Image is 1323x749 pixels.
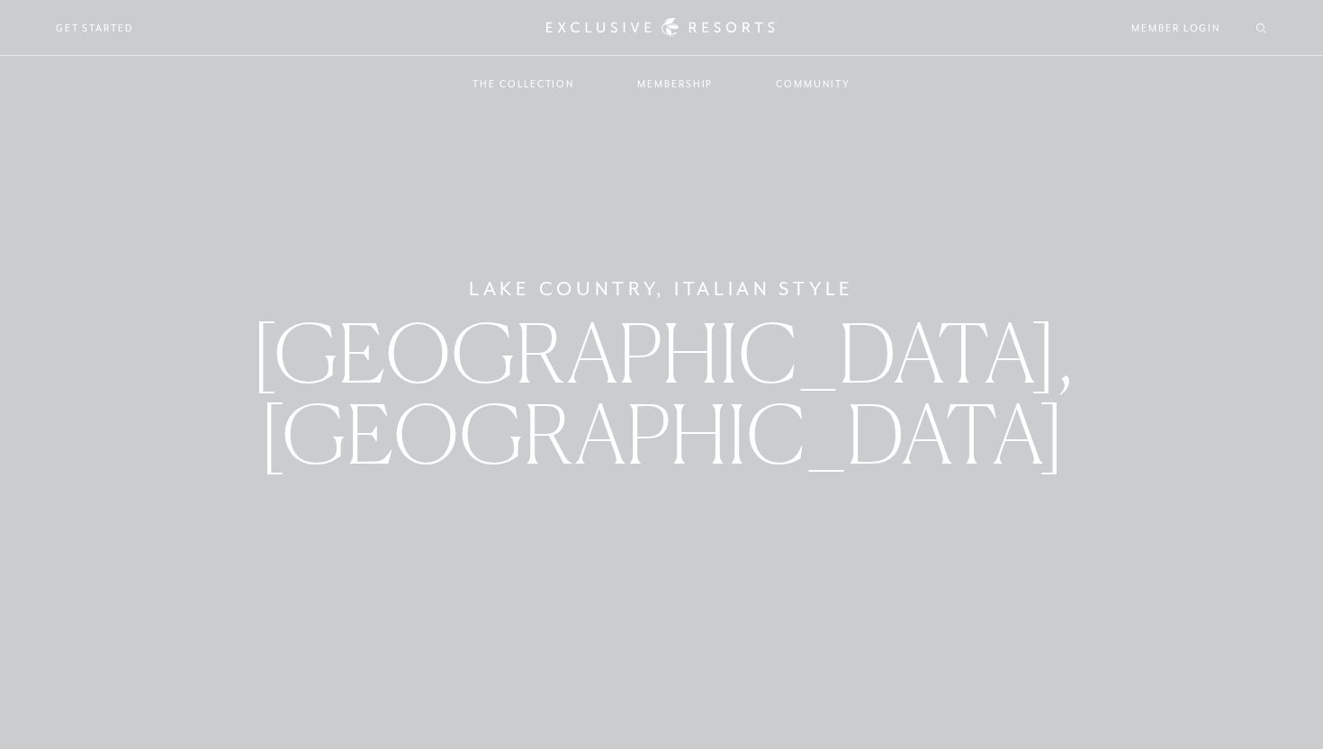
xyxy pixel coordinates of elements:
a: Community [758,58,868,110]
a: Member Login [1131,20,1220,36]
a: The Collection [454,58,592,110]
h6: Lake Country, Italian Style [469,275,854,303]
a: Get Started [56,20,134,36]
span: [GEOGRAPHIC_DATA], [GEOGRAPHIC_DATA] [251,303,1073,483]
a: Membership [619,58,731,110]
